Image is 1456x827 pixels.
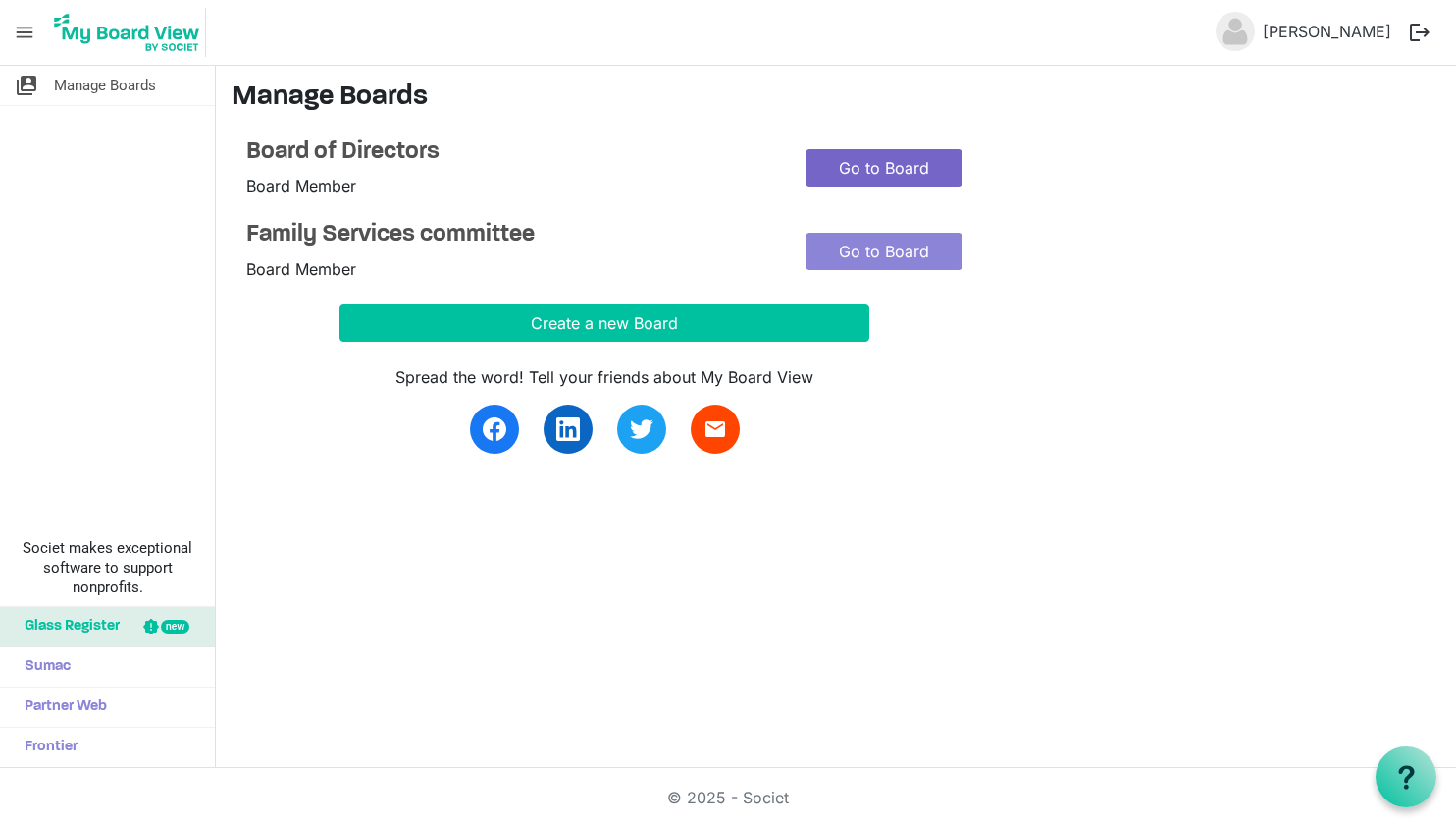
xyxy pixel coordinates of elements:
span: email [703,417,727,441]
a: Board of Directors [246,138,776,167]
img: linkedin.svg [556,417,580,441]
span: Societ makes exceptional software to support nonprofits. [9,538,206,597]
h3: Manage Boards [232,82,1440,115]
img: no-profile-picture.svg [1216,12,1255,51]
span: Glass Register [15,607,120,646]
a: My Board View Logo [48,8,214,57]
button: Create a new Board [339,304,869,342]
span: Board Member [246,176,356,195]
div: new [161,620,189,634]
a: email [691,405,740,454]
span: Frontier [15,728,78,767]
span: switch_account [15,66,38,105]
img: facebook.svg [483,417,506,441]
a: Family Services committee [246,221,776,249]
span: Board Member [246,259,356,279]
img: twitter.svg [630,417,653,441]
a: © 2025 - Societ [667,788,789,807]
div: Spread the word! Tell your friends about My Board View [339,365,869,389]
button: logout [1399,12,1440,53]
span: menu [6,14,43,51]
a: Go to Board [806,149,962,187]
a: Go to Board [806,233,962,270]
img: My Board View Logo [48,8,206,57]
a: [PERSON_NAME] [1255,12,1399,51]
span: Partner Web [15,688,107,727]
span: Sumac [15,647,71,687]
span: Manage Boards [54,66,156,105]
